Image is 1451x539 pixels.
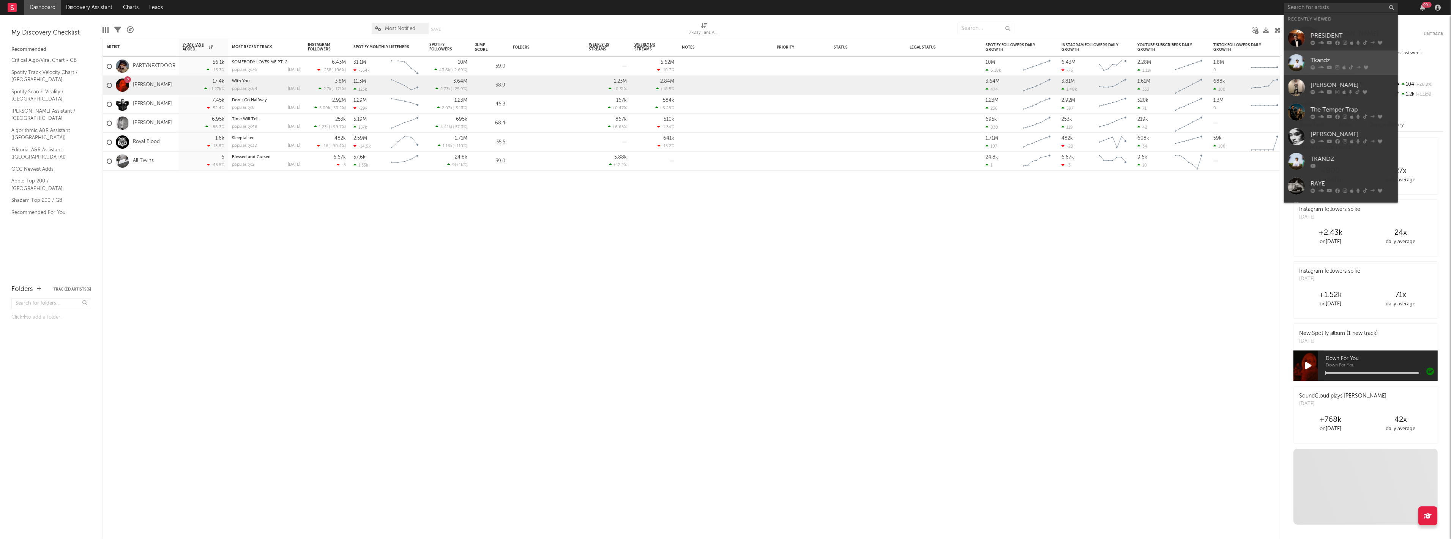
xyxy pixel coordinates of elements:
[322,144,328,148] span: -16
[589,42,615,52] span: Weekly US Streams
[232,79,250,83] a: With You
[1311,130,1394,139] div: [PERSON_NAME]
[207,105,224,110] div: -52.4 %
[1299,267,1360,275] div: Instagram followers spike
[232,163,254,167] div: popularity: 2
[1284,198,1398,223] a: [PERSON_NAME]
[232,117,300,121] div: Time Will Tell
[1096,76,1130,95] svg: Chart title
[986,106,998,111] div: 236
[353,106,367,111] div: -29k
[314,105,346,110] div: ( )
[332,60,346,65] div: 6.43M
[11,285,33,294] div: Folders
[475,81,505,90] div: 38.9
[103,19,109,41] div: Edit Columns
[1295,228,1366,237] div: +2.43k
[232,45,289,49] div: Most Recent Track
[330,125,345,129] span: +99.7 %
[689,19,719,41] div: 7-Day Fans Added (7-Day Fans Added)
[689,28,719,38] div: 7-Day Fans Added (7-Day Fans Added)
[1096,114,1130,133] svg: Chart title
[342,163,346,167] span: -5
[319,106,330,110] span: 5.09k
[1137,163,1147,168] div: 10
[1061,98,1075,103] div: 2.92M
[1061,136,1073,141] div: 482k
[205,124,224,129] div: +88.3 %
[435,124,467,129] div: ( )
[455,155,467,160] div: 24.8k
[986,155,998,160] div: 24.8k
[133,101,172,107] a: [PERSON_NAME]
[986,163,992,168] div: 1
[11,45,91,54] div: Recommended
[353,136,367,141] div: 2.59M
[1311,179,1394,188] div: RAYE
[1295,237,1366,247] div: on [DATE]
[334,136,346,141] div: 482k
[288,144,300,148] div: [DATE]
[454,144,466,148] span: +110 %
[1137,98,1148,103] div: 520k
[54,288,91,291] button: Tracked Artists(6)
[1096,152,1130,171] svg: Chart title
[454,98,467,103] div: 1.23M
[452,125,466,129] span: +57.3 %
[1393,90,1443,99] div: 1.2k
[1061,163,1071,168] div: -3
[777,45,807,50] div: Priority
[353,45,410,49] div: Spotify Monthly Listeners
[1311,154,1394,163] div: TKANDZ
[1311,56,1394,65] div: Tkandz
[213,60,224,65] div: 56.1k
[11,208,84,217] a: Recommended For You
[333,68,345,72] span: -106 %
[1020,152,1054,171] svg: Chart title
[232,155,271,159] a: Blessed and Cursed
[442,106,453,110] span: 2.07k
[232,144,257,148] div: popularity: 38
[11,313,91,322] div: Click to add a folder.
[1137,79,1150,84] div: 1.61M
[664,117,674,122] div: 510k
[609,162,627,167] div: +12.2 %
[456,163,466,167] span: +1k %
[1299,400,1386,408] div: [DATE]
[986,87,998,92] div: 474
[353,98,367,103] div: 1.29M
[133,63,175,69] a: PARTYNEXTDOOR
[1061,43,1118,52] div: Instagram Followers Daily Growth
[353,60,366,65] div: 31.1M
[1248,133,1282,152] svg: Chart title
[1020,114,1054,133] svg: Chart title
[1284,149,1398,174] a: TKANDZ
[1213,106,1216,110] div: 0
[11,107,84,123] a: [PERSON_NAME] Assistant / [GEOGRAPHIC_DATA]
[1366,237,1436,247] div: daily average
[388,114,422,133] svg: Chart title
[330,144,345,148] span: +90.4 %
[1284,75,1398,100] a: [PERSON_NAME]
[1299,275,1360,283] div: [DATE]
[1248,57,1282,76] svg: Chart title
[11,165,84,173] a: OCC Newest Adds
[1295,415,1366,424] div: +768k
[353,79,366,84] div: 11.3M
[447,162,467,167] div: ( )
[207,68,224,72] div: +15.3 %
[288,163,300,167] div: [DATE]
[1213,43,1270,52] div: TikTok Followers Daily Growth
[452,87,466,91] span: +25.9 %
[221,155,224,160] div: 6
[1299,330,1378,338] div: New Spotify album (1 new track)
[1366,300,1436,309] div: daily average
[1061,144,1073,149] div: -28
[1172,95,1206,114] svg: Chart title
[288,87,300,91] div: [DATE]
[388,95,422,114] svg: Chart title
[232,136,254,140] a: Sleeptalker
[437,105,467,110] div: ( )
[232,79,300,83] div: With You
[133,158,154,164] a: All Tvvins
